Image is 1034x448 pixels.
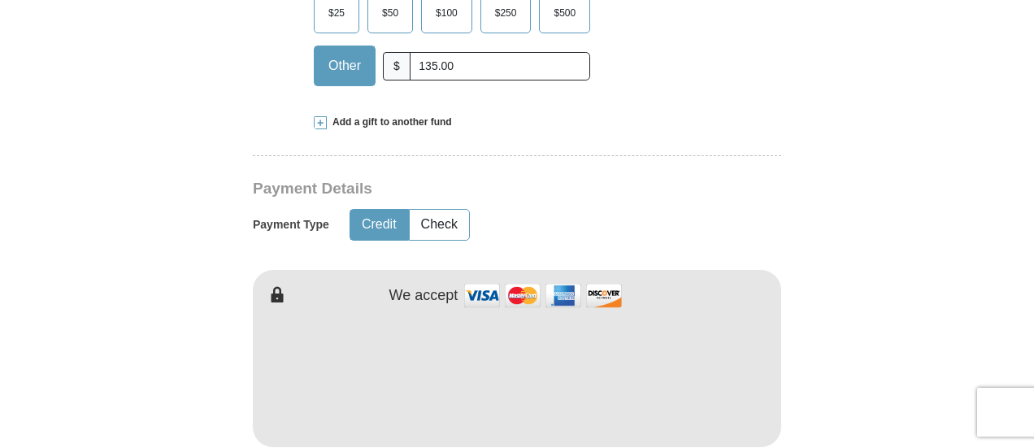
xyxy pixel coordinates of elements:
[320,1,353,25] span: $25
[253,180,667,198] h3: Payment Details
[410,52,590,80] input: Other Amount
[410,210,469,240] button: Check
[327,115,452,129] span: Add a gift to another fund
[428,1,466,25] span: $100
[350,210,408,240] button: Credit
[545,1,584,25] span: $500
[320,54,369,78] span: Other
[383,52,411,80] span: $
[389,287,458,305] h4: We accept
[462,278,624,313] img: credit cards accepted
[487,1,525,25] span: $250
[253,218,329,232] h5: Payment Type
[374,1,406,25] span: $50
